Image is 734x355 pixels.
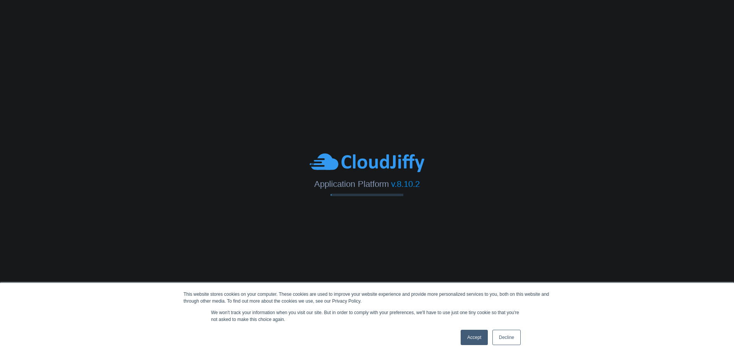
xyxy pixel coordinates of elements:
[183,291,550,305] div: This website stores cookies on your computer. These cookies are used to improve your website expe...
[314,179,388,188] span: Application Platform
[211,309,523,323] p: We won't track your information when you visit our site. But in order to comply with your prefere...
[492,330,521,345] a: Decline
[461,330,488,345] a: Accept
[391,179,420,188] span: v.8.10.2
[310,152,424,173] img: CloudJiffy-Blue.svg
